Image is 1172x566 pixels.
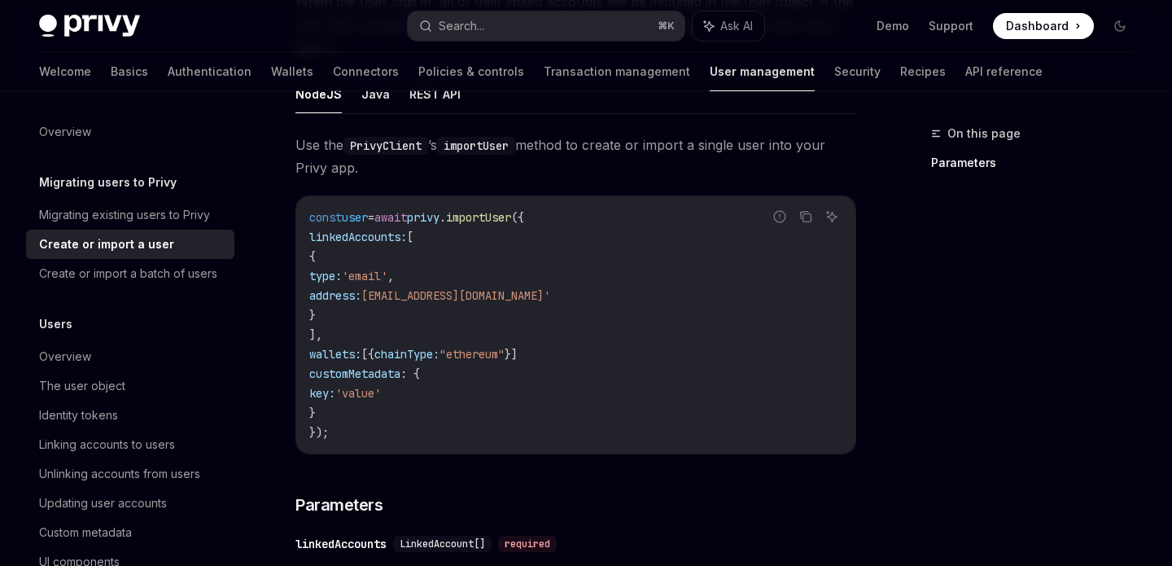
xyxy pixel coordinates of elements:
[309,210,342,225] span: const
[658,20,675,33] span: ⌘ K
[947,124,1021,143] span: On this page
[39,464,200,484] div: Unlinking accounts from users
[361,347,374,362] span: [{
[1006,18,1069,34] span: Dashboard
[1107,13,1133,39] button: Toggle dark mode
[26,117,234,147] a: Overview
[295,75,342,113] button: NodeJS
[720,18,753,34] span: Ask AI
[333,52,399,91] a: Connectors
[931,150,1146,176] a: Parameters
[309,230,407,244] span: linkedAccounts:
[309,386,335,401] span: key:
[693,11,764,41] button: Ask AI
[374,347,439,362] span: chainType:
[39,494,167,513] div: Updating user accounts
[39,347,91,366] div: Overview
[26,459,234,489] a: Unlinking accounts from users
[295,494,383,516] span: Parameters
[309,327,322,342] span: ],
[26,259,234,288] a: Create or import a batch of users
[446,210,511,225] span: importUser
[400,366,420,381] span: : {
[368,210,374,225] span: =
[834,52,881,91] a: Security
[361,75,390,113] button: Java
[309,308,316,322] span: }
[993,13,1094,39] a: Dashboard
[439,347,505,362] span: "ethereum"
[39,314,72,334] h5: Users
[407,230,413,244] span: [
[309,269,342,283] span: type:
[544,52,690,91] a: Transaction management
[39,406,118,425] div: Identity tokens
[39,523,132,542] div: Custom metadata
[437,137,515,155] code: importUser
[795,206,816,227] button: Copy the contents from the code block
[309,347,361,362] span: wallets:
[309,425,329,440] span: });
[26,371,234,401] a: The user object
[361,288,550,303] span: [EMAIL_ADDRESS][DOMAIN_NAME]'
[26,200,234,230] a: Migrating existing users to Privy
[342,210,368,225] span: user
[877,18,909,34] a: Demo
[309,366,400,381] span: customMetadata
[39,435,175,454] div: Linking accounts to users
[39,15,140,37] img: dark logo
[400,537,485,551] span: LinkedAccount[]
[342,269,387,283] span: 'email'
[39,376,125,396] div: The user object
[710,52,815,91] a: User management
[769,206,790,227] button: Report incorrect code
[309,406,316,420] span: }
[408,11,684,41] button: Search...⌘K
[39,52,91,91] a: Welcome
[39,264,217,283] div: Create or import a batch of users
[407,210,439,225] span: privy
[965,52,1043,91] a: API reference
[271,52,313,91] a: Wallets
[335,386,381,401] span: 'value'
[26,489,234,518] a: Updating user accounts
[387,269,394,283] span: ,
[39,122,91,142] div: Overview
[39,173,177,192] h5: Migrating users to Privy
[295,134,856,179] span: Use the ’s method to create or import a single user into your Privy app.
[900,52,946,91] a: Recipes
[309,249,316,264] span: {
[26,401,234,430] a: Identity tokens
[929,18,973,34] a: Support
[111,52,148,91] a: Basics
[511,210,524,225] span: ({
[821,206,842,227] button: Ask AI
[168,52,251,91] a: Authentication
[498,536,557,552] div: required
[409,75,461,113] button: REST API
[26,518,234,547] a: Custom metadata
[39,235,174,254] div: Create or import a user
[343,137,428,155] code: PrivyClient
[374,210,407,225] span: await
[26,430,234,459] a: Linking accounts to users
[439,210,446,225] span: .
[295,536,387,552] div: linkedAccounts
[439,16,484,36] div: Search...
[26,230,234,259] a: Create or import a user
[39,205,210,225] div: Migrating existing users to Privy
[26,342,234,371] a: Overview
[505,347,518,362] span: }]
[418,52,524,91] a: Policies & controls
[309,288,361,303] span: address:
